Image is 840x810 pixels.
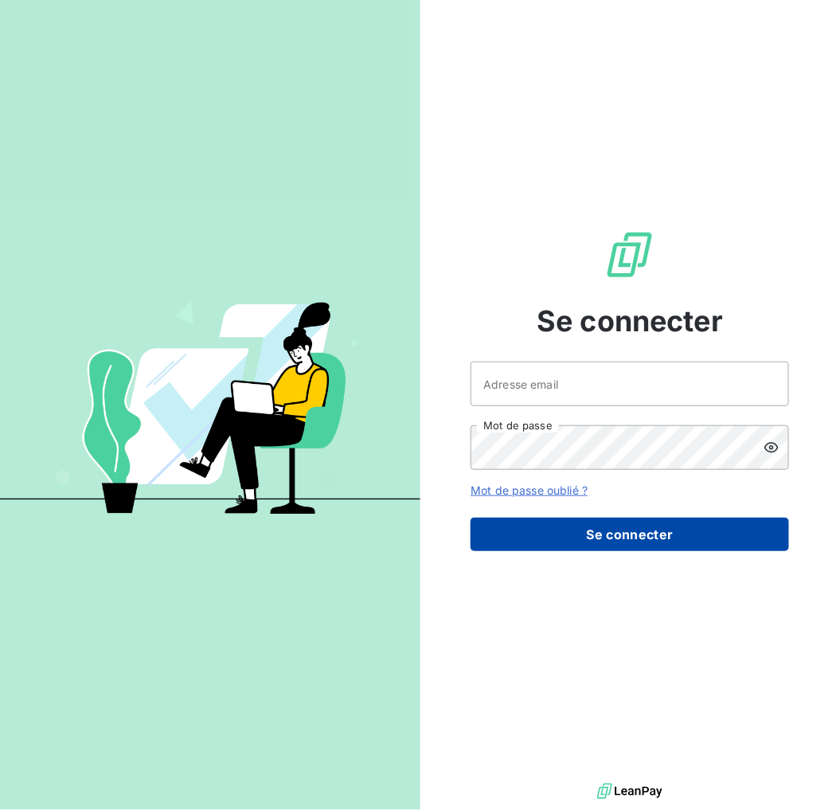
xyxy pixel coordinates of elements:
[537,299,723,342] span: Se connecter
[471,483,588,497] a: Mot de passe oublié ?
[597,780,662,804] img: logo
[471,362,789,406] input: placeholder
[604,229,655,280] img: Logo LeanPay
[471,518,789,551] button: Se connecter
